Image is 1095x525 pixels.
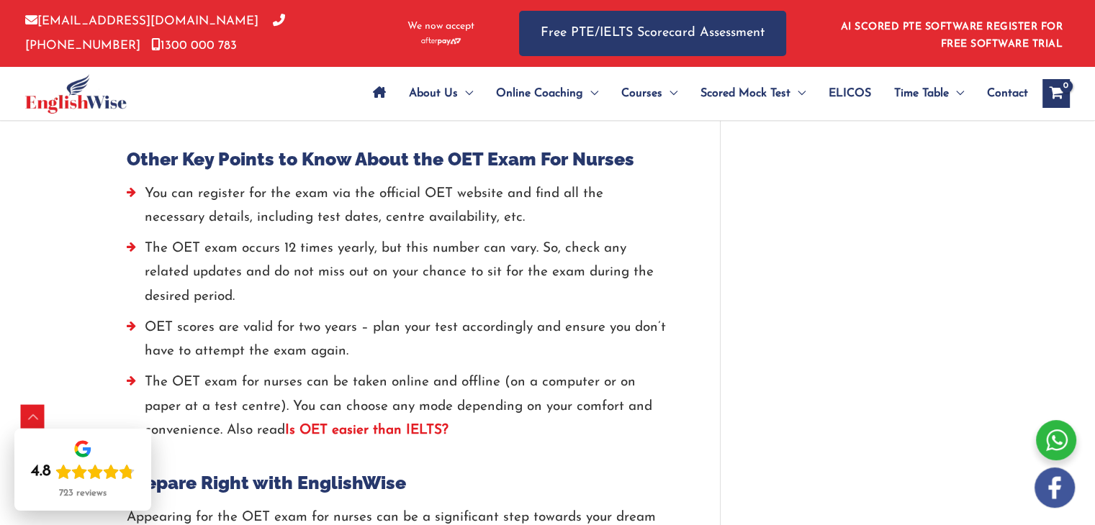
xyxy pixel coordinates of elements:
li: OET scores are valid for two years – plan your test accordingly and ensure you don’t have to atte... [127,316,666,371]
a: Is OET easier than IELTS? [285,424,449,437]
li: The OET exam occurs 12 times yearly, but this number can vary. So, check any related updates and ... [127,237,666,316]
a: Time TableMenu Toggle [883,68,975,119]
li: You can register for the exam via the official OET website and find all the necessary details, in... [127,182,666,237]
img: cropped-ew-logo [25,74,127,114]
span: Menu Toggle [790,68,806,119]
a: Scored Mock TestMenu Toggle [689,68,817,119]
span: Menu Toggle [662,68,677,119]
div: Rating: 4.8 out of 5 [31,462,135,482]
div: 723 reviews [59,488,107,499]
a: [EMAIL_ADDRESS][DOMAIN_NAME] [25,15,258,27]
span: Courses [621,68,662,119]
a: Contact [975,68,1028,119]
li: The OET exam for nurses can be taken online and offline (on a computer or on paper at a test cent... [127,370,666,449]
span: Time Table [894,68,949,119]
a: 1300 000 783 [151,40,237,52]
span: Menu Toggle [583,68,598,119]
span: Online Coaching [496,68,583,119]
a: View Shopping Cart, empty [1042,79,1070,108]
div: 4.8 [31,462,51,482]
a: ELICOS [817,68,883,119]
a: [PHONE_NUMBER] [25,15,285,51]
a: About UsMenu Toggle [397,68,485,119]
h2: Other Key Points to Know About the OET Exam For Nurses [127,147,666,171]
span: About Us [409,68,458,119]
a: CoursesMenu Toggle [610,68,689,119]
aside: Header Widget 1 [832,10,1070,57]
img: white-facebook.png [1035,467,1075,508]
span: Contact [987,68,1028,119]
span: Scored Mock Test [700,68,790,119]
span: ELICOS [829,68,871,119]
a: AI SCORED PTE SOFTWARE REGISTER FOR FREE SOFTWARE TRIAL [841,22,1063,50]
img: Afterpay-Logo [421,37,461,45]
span: We now accept [407,19,474,34]
nav: Site Navigation: Main Menu [361,68,1028,119]
h2: Prepare Right with EnglishWise [127,471,666,495]
a: Online CoachingMenu Toggle [485,68,610,119]
span: Menu Toggle [458,68,473,119]
a: Free PTE/IELTS Scorecard Assessment [519,11,786,56]
span: Menu Toggle [949,68,964,119]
